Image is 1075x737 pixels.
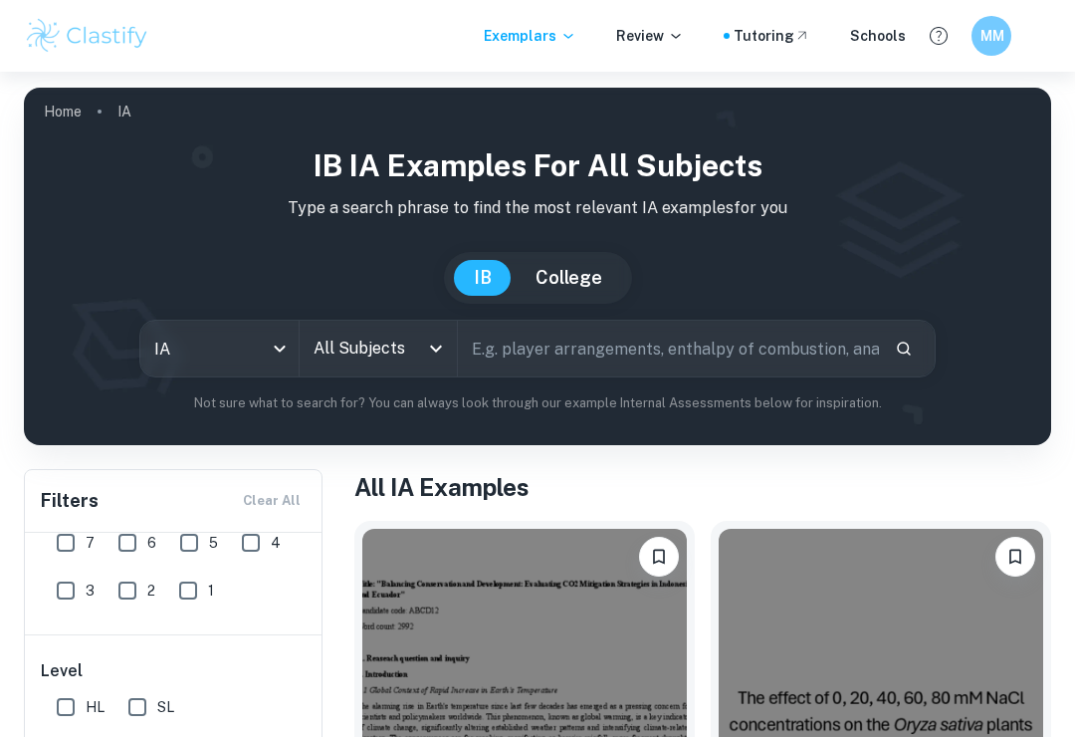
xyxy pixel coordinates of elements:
h6: MM [980,25,1003,47]
span: 2 [147,580,155,602]
span: 5 [209,532,218,554]
button: MM [971,16,1011,56]
button: Bookmark [639,537,679,577]
button: IB [454,260,512,296]
span: 3 [86,580,95,602]
div: IA [140,321,299,376]
p: Type a search phrase to find the most relevant IA examples for you [40,196,1035,220]
p: Exemplars [484,25,576,47]
p: IA [117,101,131,123]
button: College [516,260,622,296]
span: 6 [147,532,156,554]
h1: All IA Examples [354,469,1051,505]
input: E.g. player arrangements, enthalpy of combustion, analysis of a big city... [458,321,879,376]
button: Help and Feedback [922,19,956,53]
a: Home [44,98,82,125]
span: 1 [208,580,214,602]
span: HL [86,696,105,718]
p: Not sure what to search for? You can always look through our example Internal Assessments below f... [40,393,1035,413]
img: Clastify logo [24,16,150,56]
span: 7 [86,532,95,554]
img: profile cover [24,88,1051,445]
h6: Filters [41,487,99,515]
a: Schools [850,25,906,47]
span: 4 [271,532,281,554]
button: Search [887,332,921,366]
a: Tutoring [734,25,810,47]
p: Review [616,25,684,47]
button: Bookmark [995,537,1035,577]
h1: IB IA examples for all subjects [40,143,1035,188]
span: SL [157,696,174,718]
h6: Level [41,659,308,683]
button: Open [422,335,450,363]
